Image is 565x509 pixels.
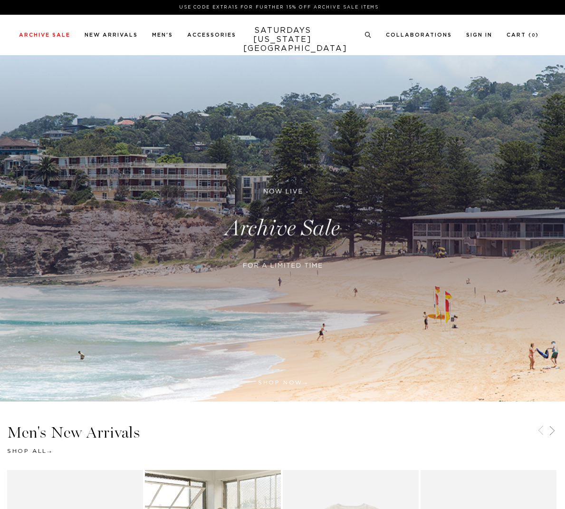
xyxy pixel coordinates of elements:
a: Men's [152,32,173,38]
a: Sign In [466,32,492,38]
a: Shop All [7,448,51,454]
a: New Arrivals [85,32,138,38]
a: Archive Sale [19,32,70,38]
a: Collaborations [386,32,452,38]
a: Accessories [187,32,236,38]
a: Cart (0) [507,32,539,38]
p: Use Code EXTRA15 for Further 15% Off Archive Sale Items [23,4,535,11]
small: 0 [532,33,536,38]
h3: Men's New Arrivals [7,425,558,440]
a: SATURDAYS[US_STATE][GEOGRAPHIC_DATA] [243,26,322,53]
